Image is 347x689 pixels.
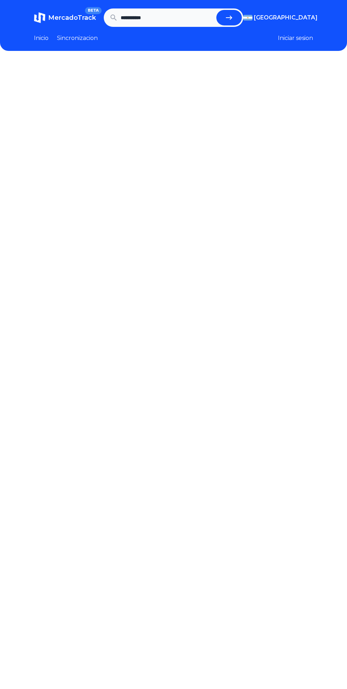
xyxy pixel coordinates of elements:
button: Iniciar sesion [278,34,313,42]
span: BETA [85,7,102,14]
button: [GEOGRAPHIC_DATA] [243,13,313,22]
img: MercadoTrack [34,12,45,23]
span: MercadoTrack [48,14,96,22]
span: [GEOGRAPHIC_DATA] [254,13,318,22]
a: Inicio [34,34,49,42]
a: MercadoTrackBETA [34,12,96,23]
a: Sincronizacion [57,34,98,42]
img: Argentina [243,15,252,21]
